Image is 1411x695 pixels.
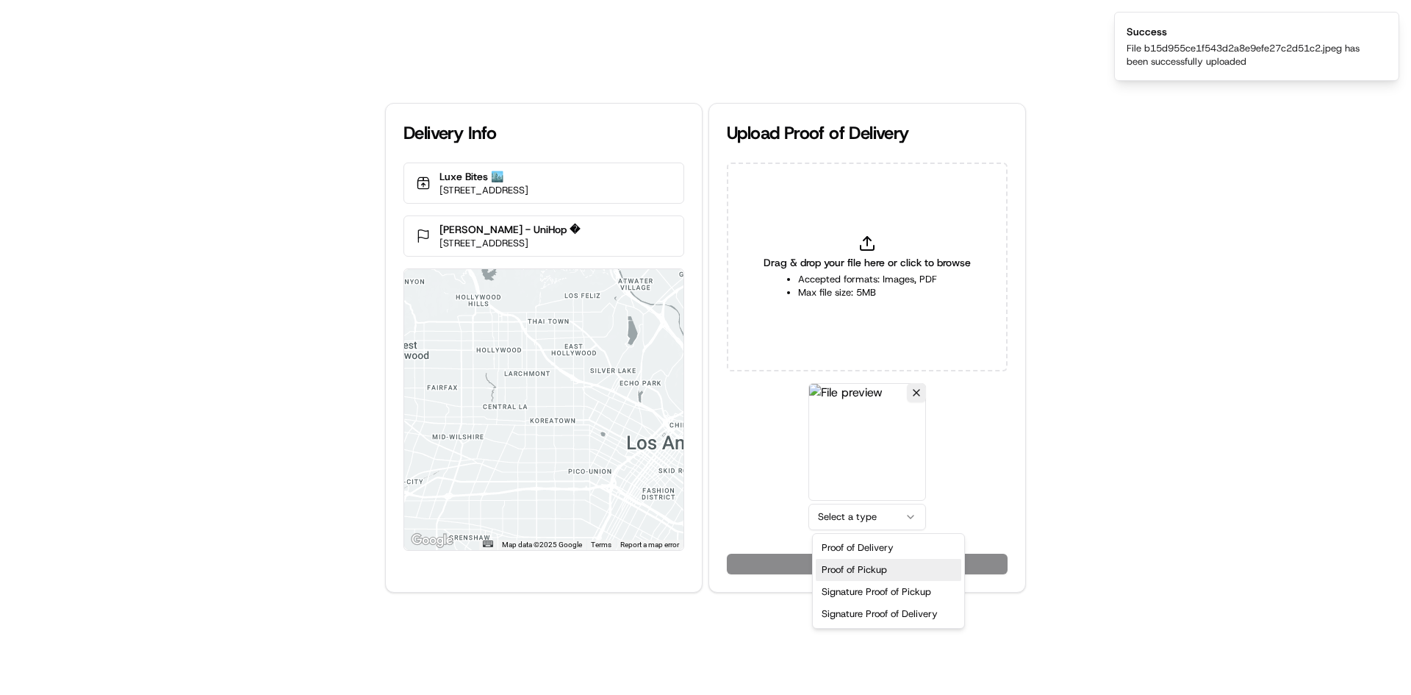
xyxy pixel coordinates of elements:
[822,607,938,621] span: Signature Proof of Delivery
[822,585,931,599] span: Signature Proof of Pickup
[822,563,887,577] span: Proof of Pickup
[822,541,894,555] span: Proof of Delivery
[1127,24,1381,39] div: Success
[1127,42,1381,68] div: File b15d955ce1f543d2a8e9efe27c2d51c2.jpeg has been successfully uploaded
